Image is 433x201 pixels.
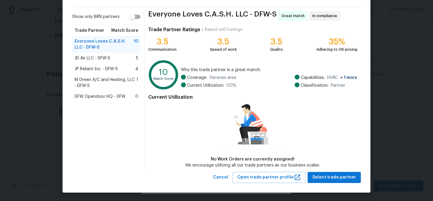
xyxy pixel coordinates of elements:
div: 35% [316,39,357,45]
span: Cancel [213,174,228,181]
span: Trade Partner [75,28,104,34]
span: Coverage: [187,75,207,81]
span: Great match [281,13,307,19]
span: Partner [331,82,345,88]
span: 1 [137,77,138,89]
div: Based on 57 ratings [205,27,242,33]
div: | [200,27,205,33]
text: 10 [159,68,168,76]
span: Services area [210,75,236,81]
div: We encourage utilizing all our trade partners as our business scales. [185,162,320,168]
span: + 1 more [340,76,357,80]
span: Classification: [301,82,328,88]
span: Capabilities: [301,75,325,81]
span: 4 [135,66,138,72]
h4: Current Utilization [148,94,357,100]
button: Open trade partner profile [232,172,306,183]
span: Select trade partner [312,174,356,181]
span: 0.0 % [226,82,236,88]
span: M Green A/C and Heating, LLC - DFW-S [75,77,137,89]
div: Speed of work [210,46,237,52]
span: Open trade partner profile [237,174,301,181]
span: JD Air LLC - DFW-S [75,55,110,61]
div: Communication [148,46,177,52]
button: Select trade partner [308,172,361,183]
span: 5 [136,55,138,61]
span: In compliance [312,13,339,19]
text: Match Score [153,77,174,80]
span: 0 [135,94,138,100]
div: 3.5 [148,39,177,45]
button: Cancel [210,172,231,183]
div: No Work Orders are currently assigned! [185,156,320,162]
div: 3.5 [270,39,283,45]
span: Everyone Loves C.A.S.H. LLC - DFW-S [148,11,277,21]
span: Show only BRN partners [72,14,120,20]
span: Current Utilization: [187,82,224,88]
span: 10 [134,38,138,50]
span: Match Score [111,28,138,34]
div: Adhering to OD pricing [316,46,357,52]
div: Quality [270,46,283,52]
span: Everyone Loves C.A.S.H. LLC - DFW-S [75,38,134,50]
span: DFW Opendoor HQ - DFW [75,94,125,100]
div: 3.5 [210,39,237,45]
span: HVAC [327,75,357,81]
h4: Trade Partner Ratings [148,27,200,33]
span: Why this trade partner is a great match: [181,67,357,73]
span: JP Reliant Inc. - DFW-S [75,66,118,72]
